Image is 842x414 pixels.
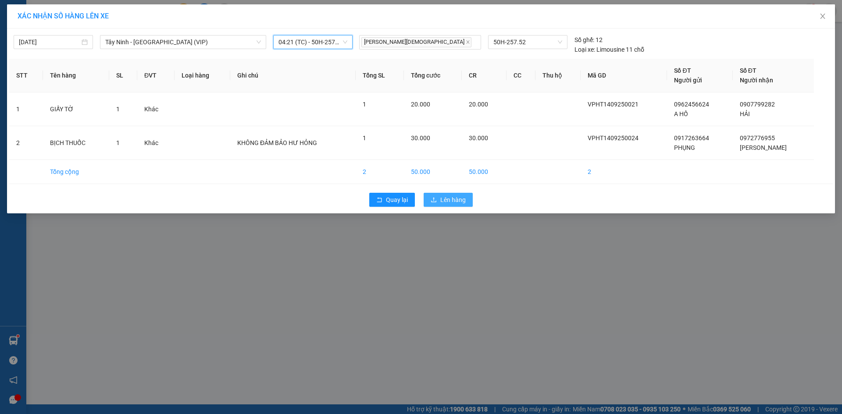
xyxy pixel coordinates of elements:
span: close [819,13,826,20]
th: ĐVT [137,59,175,92]
span: VPHT1409250024 [588,134,639,142]
span: rollback [376,197,382,204]
th: Tổng SL [356,59,404,92]
td: 2 [356,160,404,184]
th: Ghi chú [230,59,356,92]
span: [PERSON_NAME] [740,144,787,151]
th: Tổng cước [404,59,462,92]
th: SL [109,59,137,92]
span: [PERSON_NAME][DEMOGRAPHIC_DATA] [361,37,471,47]
th: STT [9,59,43,92]
span: Người nhận [740,77,773,84]
span: Tây Ninh - Sài Gòn (VIP) [105,35,261,49]
td: 50.000 [462,160,506,184]
td: 1 [9,92,43,126]
span: 30.000 [411,134,430,142]
span: 1 [116,106,120,113]
span: 0907799282 [740,101,775,108]
span: 20.000 [411,101,430,108]
td: BỊCH THUỐC [43,126,109,160]
span: Quay lại [386,195,408,205]
td: Khác [137,126,175,160]
td: GIẤY TỜ [43,92,109,126]
span: A HỒ [674,110,688,117]
div: 12 [574,35,603,45]
th: Tên hàng [43,59,109,92]
span: 50H-257.52 [493,35,562,49]
span: Số ghế: [574,35,594,45]
span: PHỤNG [674,144,695,151]
td: Khác [137,92,175,126]
span: Người gửi [674,77,702,84]
button: Close [810,4,835,29]
span: Loại xe: [574,45,595,54]
span: KHÔNG ĐẢM BẢO HƯ HỎNG [237,139,317,146]
td: Tổng cộng [43,160,109,184]
td: 2 [581,160,667,184]
span: 30.000 [469,134,488,142]
span: Lên hàng [440,195,466,205]
td: 50.000 [404,160,462,184]
th: CC [507,59,536,92]
span: VPHT1409250021 [588,101,639,108]
span: 20.000 [469,101,488,108]
button: uploadLên hàng [424,193,473,207]
span: XÁC NHẬN SỐ HÀNG LÊN XE [18,12,109,20]
th: CR [462,59,506,92]
span: close [466,40,470,44]
span: upload [431,197,437,204]
div: Limousine 11 chỗ [574,45,644,54]
span: Số ĐT [740,67,756,74]
span: 1 [116,139,120,146]
span: 04:21 (TC) - 50H-257.52 [278,35,347,49]
span: HẢI [740,110,750,117]
td: 2 [9,126,43,160]
span: 0972776955 [740,134,775,142]
input: 15/09/2025 [19,37,80,47]
span: 0962456624 [674,101,709,108]
span: 0917263664 [674,134,709,142]
th: Thu hộ [535,59,581,92]
th: Mã GD [581,59,667,92]
button: rollbackQuay lại [369,193,415,207]
span: 1 [363,101,366,108]
span: down [256,39,261,45]
th: Loại hàng [175,59,230,92]
span: Số ĐT [674,67,691,74]
span: 1 [363,134,366,142]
